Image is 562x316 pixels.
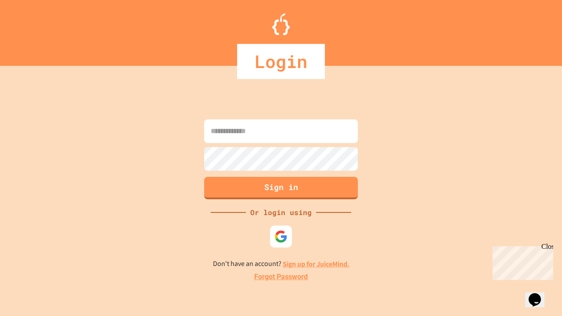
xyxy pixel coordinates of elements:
img: google-icon.svg [274,230,288,243]
img: Logo.svg [272,13,290,35]
div: Chat with us now!Close [4,4,61,56]
a: Sign up for JuiceMind. [283,259,349,269]
button: Sign in [204,177,358,199]
div: Login [237,44,325,79]
iframe: chat widget [489,243,553,280]
div: Or login using [246,207,316,218]
p: Don't have an account? [213,259,349,269]
a: Forgot Password [254,272,308,282]
iframe: chat widget [525,281,553,307]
